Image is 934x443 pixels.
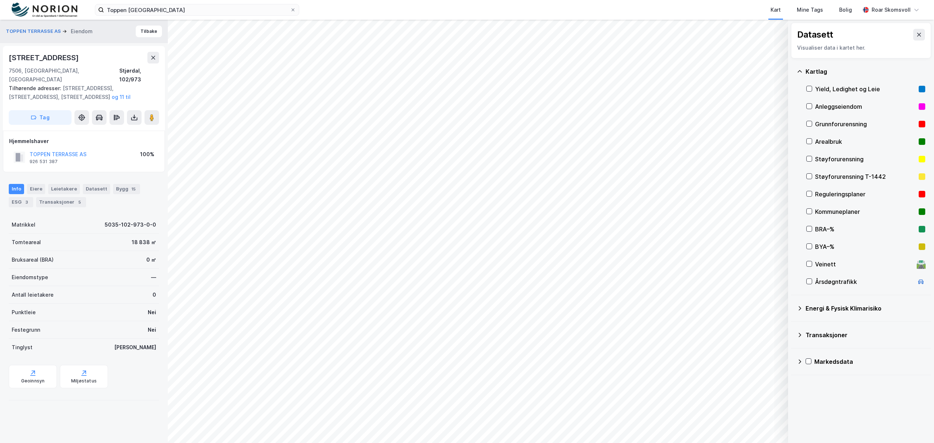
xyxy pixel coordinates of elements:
div: BYA–% [815,242,916,251]
div: Eiere [27,184,45,194]
div: 18 838 ㎡ [132,238,156,247]
div: Tinglyst [12,343,32,352]
div: Bolig [839,5,852,14]
div: Energi & Fysisk Klimarisiko [806,304,925,313]
div: 🛣️ [916,259,926,269]
div: Tomteareal [12,238,41,247]
div: 100% [140,150,154,159]
div: 5035-102-973-0-0 [105,220,156,229]
div: Arealbruk [815,137,916,146]
div: 0 ㎡ [146,255,156,264]
div: Miljøstatus [71,378,97,384]
div: Nei [148,325,156,334]
div: 926 531 387 [30,159,58,165]
div: Mine Tags [797,5,823,14]
div: Bruksareal (BRA) [12,255,54,264]
input: Søk på adresse, matrikkel, gårdeiere, leietakere eller personer [104,4,290,15]
div: Geoinnsyn [21,378,45,384]
div: BRA–% [815,225,916,234]
div: Yield, Ledighet og Leie [815,85,916,93]
div: Transaksjoner [36,197,86,207]
div: Årsdøgntrafikk [815,277,914,286]
div: Reguleringsplaner [815,190,916,199]
div: [STREET_ADDRESS] [9,52,80,63]
div: Grunnforurensning [815,120,916,128]
div: Festegrunn [12,325,40,334]
div: Veinett [815,260,914,269]
div: Anleggseiendom [815,102,916,111]
div: Visualiser data i kartet her. [797,43,925,52]
button: Tag [9,110,72,125]
div: Eiendom [71,27,93,36]
span: Tilhørende adresser: [9,85,63,91]
div: 3 [23,199,30,206]
div: Antall leietakere [12,290,54,299]
div: Leietakere [48,184,80,194]
div: [STREET_ADDRESS], [STREET_ADDRESS], [STREET_ADDRESS] [9,84,153,101]
div: Stjørdal, 102/973 [119,66,159,84]
div: Kartlag [806,67,925,76]
div: Kommuneplaner [815,207,916,216]
button: Tilbake [136,26,162,37]
div: Støyforurensning T-1442 [815,172,916,181]
div: Datasett [83,184,110,194]
div: ESG [9,197,33,207]
div: — [151,273,156,282]
div: Støyforurensning [815,155,916,163]
img: norion-logo.80e7a08dc31c2e691866.png [12,3,77,18]
div: 7506, [GEOGRAPHIC_DATA], [GEOGRAPHIC_DATA] [9,66,119,84]
div: 0 [153,290,156,299]
div: [PERSON_NAME] [114,343,156,352]
div: Roar Skomsvoll [872,5,911,14]
div: Nei [148,308,156,317]
div: Markedsdata [814,357,925,366]
div: Hjemmelshaver [9,137,159,146]
div: Matrikkel [12,220,35,229]
iframe: Chat Widget [898,408,934,443]
div: 5 [76,199,83,206]
div: Punktleie [12,308,36,317]
div: Kart [771,5,781,14]
button: TOPPEN TERRASSE AS [6,28,62,35]
div: Datasett [797,29,833,41]
div: Bygg [113,184,140,194]
div: Transaksjoner [806,331,925,339]
div: Info [9,184,24,194]
div: 15 [130,185,137,193]
div: Eiendomstype [12,273,48,282]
